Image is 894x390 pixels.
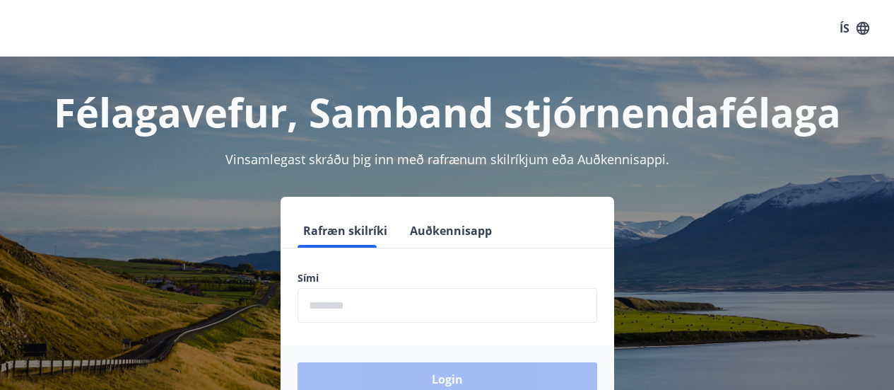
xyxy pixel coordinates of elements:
h1: Félagavefur, Samband stjórnendafélaga [17,85,877,139]
span: Vinsamlegast skráðu þig inn með rafrænum skilríkjum eða Auðkennisappi. [225,151,669,168]
button: ÍS [832,16,877,41]
label: Sími [298,271,597,285]
button: Rafræn skilríki [298,214,393,248]
button: Auðkennisapp [404,214,498,248]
